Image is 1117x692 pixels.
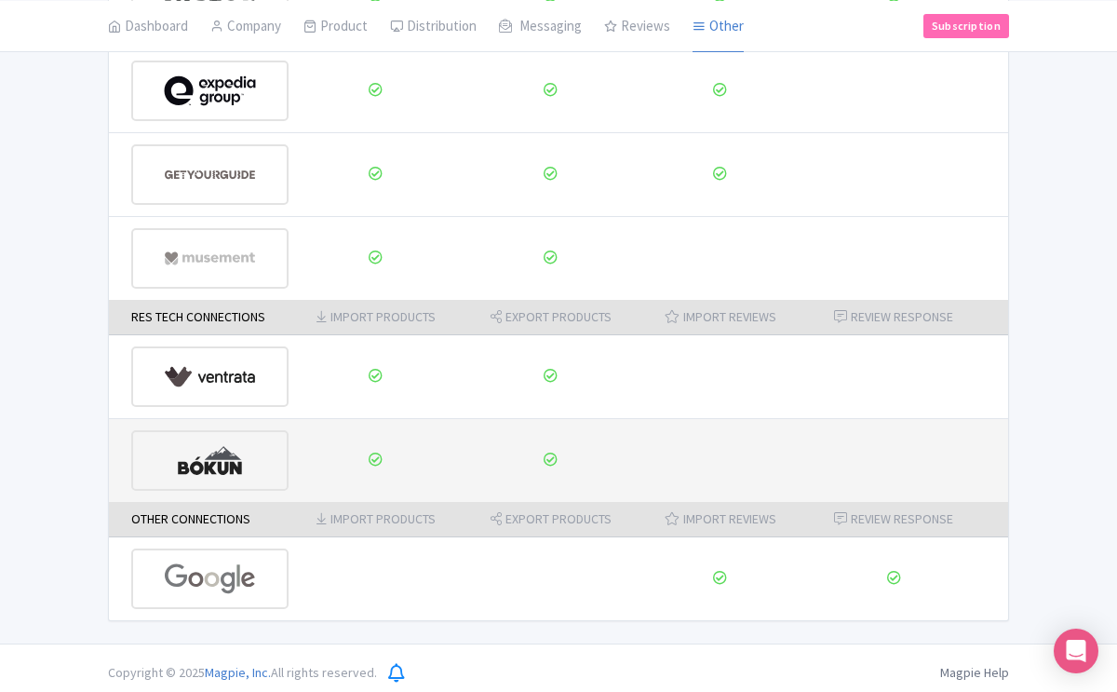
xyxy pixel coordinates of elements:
th: Review Response [801,300,1008,335]
th: Export Products [463,502,639,537]
a: Subscription [923,13,1009,37]
th: Review Response [801,502,1008,537]
th: Export Products [463,300,639,335]
th: Res Tech Connections [109,300,289,335]
img: ventrata-b8ee9d388f52bb9ce077e58fa33de912.svg [164,348,256,405]
span: Magpie, Inc. [205,664,271,681]
img: expedia-9e2f273c8342058d41d2cc231867de8b.svg [164,62,256,119]
th: Import Reviews [639,502,801,537]
th: Import Products [289,502,463,537]
div: Copyright © 2025 All rights reserved. [97,663,388,683]
img: google-96de159c2084212d3cdd3c2fb262314c.svg [164,550,256,607]
img: get_your_guide-5a6366678479520ec94e3f9d2b9f304b.svg [164,146,256,203]
img: bokun-9d666bd0d1b458dbc8a9c3d52590ba5a.svg [164,432,256,489]
img: musement-dad6797fd076d4ac540800b229e01643.svg [164,230,256,287]
a: Magpie Help [940,664,1009,681]
th: Other Connections [109,502,289,537]
th: Import Products [289,300,463,335]
div: Open Intercom Messenger [1054,629,1098,673]
th: Import Reviews [639,300,801,335]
